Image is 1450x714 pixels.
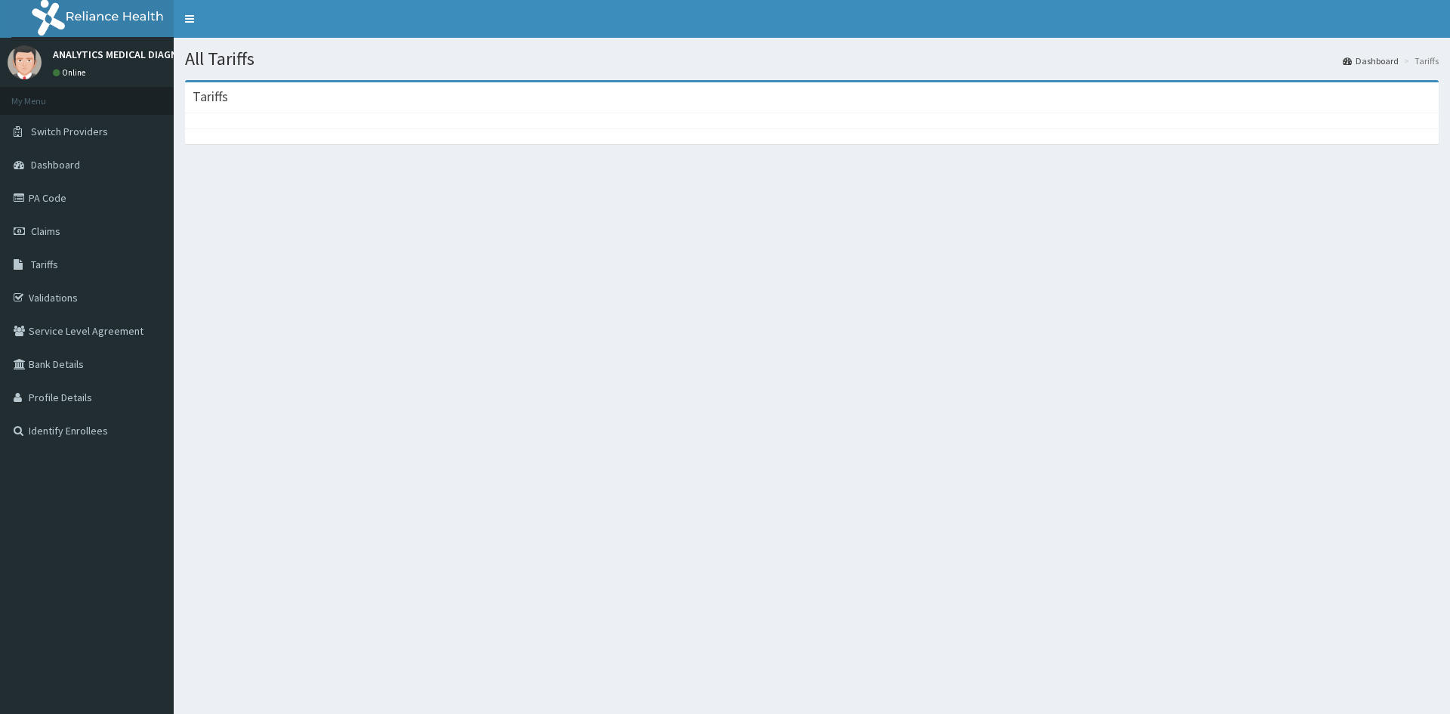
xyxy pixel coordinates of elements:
[53,67,89,78] a: Online
[8,45,42,79] img: User Image
[193,90,228,104] h3: Tariffs
[31,125,108,138] span: Switch Providers
[31,158,80,172] span: Dashboard
[1343,54,1399,67] a: Dashboard
[1400,54,1439,67] li: Tariffs
[31,258,58,271] span: Tariffs
[53,49,227,60] p: ANALYTICS MEDICAL DIAGNOSTIC LTD
[185,49,1439,69] h1: All Tariffs
[31,224,60,238] span: Claims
